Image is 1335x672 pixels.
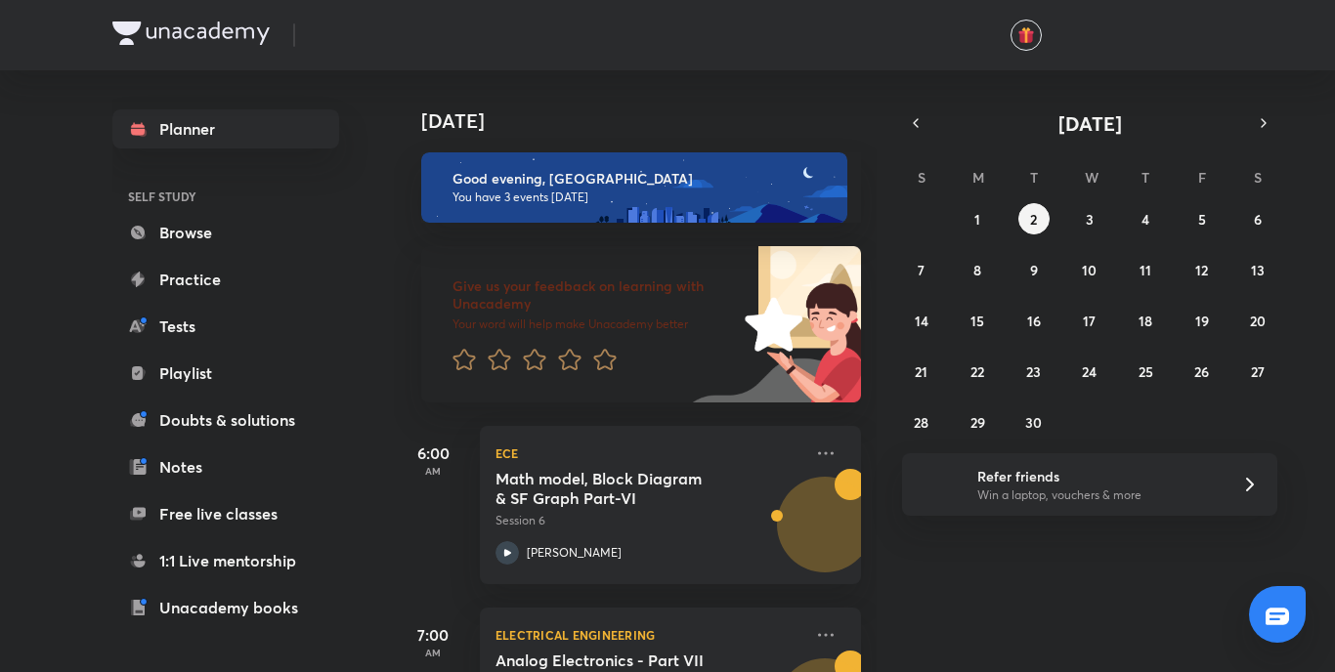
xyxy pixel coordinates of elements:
[1130,203,1161,234] button: September 4, 2025
[112,109,339,148] a: Planner
[914,413,928,432] abbr: September 28, 2025
[1186,356,1218,387] button: September 26, 2025
[421,109,881,133] h4: [DATE]
[112,494,339,533] a: Free live classes
[778,487,872,581] img: Avatar
[962,305,993,336] button: September 15, 2025
[112,588,339,627] a: Unacademy books
[394,441,472,465] h5: 6:00
[452,170,830,188] h6: Good evening, [GEOGRAPHIC_DATA]
[1082,362,1097,381] abbr: September 24, 2025
[1018,254,1050,285] button: September 9, 2025
[962,203,993,234] button: September 1, 2025
[495,623,802,647] p: Electrical Engineering
[1018,203,1050,234] button: September 2, 2025
[1141,168,1149,187] abbr: Thursday
[1027,312,1041,330] abbr: September 16, 2025
[970,362,984,381] abbr: September 22, 2025
[1198,168,1206,187] abbr: Friday
[1195,261,1208,279] abbr: September 12, 2025
[1251,362,1265,381] abbr: September 27, 2025
[1195,312,1209,330] abbr: September 19, 2025
[1074,203,1105,234] button: September 3, 2025
[962,406,993,438] button: September 29, 2025
[1140,261,1151,279] abbr: September 11, 2025
[394,647,472,658] p: AM
[1026,362,1041,381] abbr: September 23, 2025
[1130,356,1161,387] button: September 25, 2025
[527,544,622,562] p: [PERSON_NAME]
[495,651,739,670] h5: Analog Electronics - Part VII
[678,246,861,402] img: feedback_image
[112,354,339,393] a: Playlist
[970,312,984,330] abbr: September 15, 2025
[1017,26,1035,44] img: avatar
[1082,261,1097,279] abbr: September 10, 2025
[1086,210,1094,229] abbr: September 3, 2025
[1030,168,1038,187] abbr: Tuesday
[1025,413,1042,432] abbr: September 30, 2025
[1242,305,1273,336] button: September 20, 2025
[977,486,1218,504] p: Win a laptop, vouchers & more
[915,362,927,381] abbr: September 21, 2025
[112,400,339,440] a: Doubts & solutions
[112,541,339,580] a: 1:1 Live mentorship
[1242,356,1273,387] button: September 27, 2025
[112,180,339,213] h6: SELF STUDY
[974,210,980,229] abbr: September 1, 2025
[421,152,847,223] img: evening
[1139,312,1152,330] abbr: September 18, 2025
[1074,356,1105,387] button: September 24, 2025
[972,168,984,187] abbr: Monday
[1139,362,1153,381] abbr: September 25, 2025
[1254,210,1262,229] abbr: September 6, 2025
[1030,210,1037,229] abbr: September 2, 2025
[1083,312,1096,330] abbr: September 17, 2025
[1130,305,1161,336] button: September 18, 2025
[918,261,925,279] abbr: September 7, 2025
[906,356,937,387] button: September 21, 2025
[452,316,738,332] p: Your word will help make Unacademy better
[906,254,937,285] button: September 7, 2025
[1250,312,1266,330] abbr: September 20, 2025
[112,21,270,50] a: Company Logo
[929,109,1250,137] button: [DATE]
[1018,356,1050,387] button: September 23, 2025
[973,261,981,279] abbr: September 8, 2025
[1085,168,1098,187] abbr: Wednesday
[1186,254,1218,285] button: September 12, 2025
[112,21,270,45] img: Company Logo
[1186,203,1218,234] button: September 5, 2025
[1074,305,1105,336] button: September 17, 2025
[906,305,937,336] button: September 14, 2025
[112,447,339,486] a: Notes
[1030,261,1038,279] abbr: September 9, 2025
[112,307,339,346] a: Tests
[394,623,472,647] h5: 7:00
[112,213,339,252] a: Browse
[906,406,937,438] button: September 28, 2025
[112,260,339,299] a: Practice
[1058,110,1122,137] span: [DATE]
[918,465,957,504] img: referral
[962,356,993,387] button: September 22, 2025
[1251,261,1265,279] abbr: September 13, 2025
[915,312,928,330] abbr: September 14, 2025
[495,469,739,508] h5: Math model, Block Diagram & SF Graph Part-VI
[1011,20,1042,51] button: avatar
[394,465,472,477] p: AM
[1194,362,1209,381] abbr: September 26, 2025
[1254,168,1262,187] abbr: Saturday
[1130,254,1161,285] button: September 11, 2025
[977,466,1218,486] h6: Refer friends
[1198,210,1206,229] abbr: September 5, 2025
[1018,305,1050,336] button: September 16, 2025
[1074,254,1105,285] button: September 10, 2025
[970,413,985,432] abbr: September 29, 2025
[495,441,802,465] p: ECE
[452,277,738,313] h6: Give us your feedback on learning with Unacademy
[1018,406,1050,438] button: September 30, 2025
[1242,203,1273,234] button: September 6, 2025
[1242,254,1273,285] button: September 13, 2025
[918,168,926,187] abbr: Sunday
